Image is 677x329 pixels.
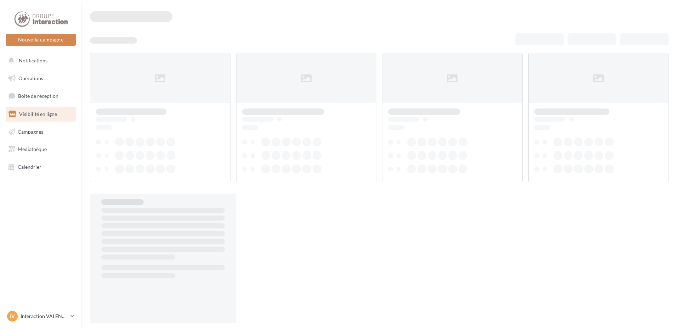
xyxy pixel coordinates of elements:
[4,53,74,68] button: Notifications
[18,128,43,134] span: Campagnes
[10,313,15,320] span: IV
[18,75,43,81] span: Opérations
[19,111,57,117] span: Visibilité en ligne
[4,160,77,174] a: Calendrier
[18,93,58,99] span: Boîte de réception
[6,310,76,323] a: IV Interaction VALENCE
[18,146,47,152] span: Médiathèque
[6,34,76,46] button: Nouvelle campagne
[19,57,47,63] span: Notifications
[4,107,77,122] a: Visibilité en ligne
[4,124,77,139] a: Campagnes
[4,88,77,104] a: Boîte de réception
[18,164,41,170] span: Calendrier
[21,313,68,320] p: Interaction VALENCE
[4,142,77,157] a: Médiathèque
[4,71,77,86] a: Opérations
